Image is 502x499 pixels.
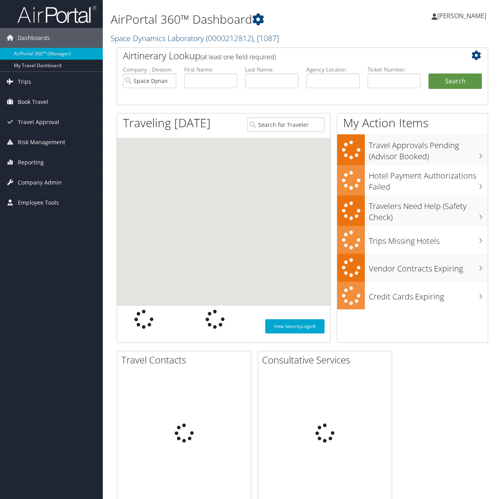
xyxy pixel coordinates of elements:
h2: Consultative Services [262,353,392,367]
label: Agency Locator: [306,66,360,73]
button: Search [428,73,482,89]
h2: Travel Contacts [121,353,251,367]
a: [PERSON_NAME] [432,4,494,28]
a: Travelers Need Help (Safety Check) [337,196,488,226]
h1: Traveling [DATE] [123,115,211,131]
span: Travel Approval [18,112,59,132]
label: Ticket Number: [368,66,421,73]
span: ( 0000212812 ) [206,33,253,43]
h3: Credit Cards Expiring [369,287,488,302]
span: [PERSON_NAME] [437,11,486,20]
h3: Hotel Payment Authorizations Failed [369,166,488,192]
label: Company - Division: [123,66,176,73]
span: Book Travel [18,92,48,112]
span: Dashboards [18,28,50,48]
h1: My Action Items [337,115,488,131]
a: View SecurityLogic® [265,319,325,333]
a: Trips Missing Hotels [337,226,488,254]
a: Space Dynamics Laboratory [111,33,279,43]
span: Employee Tools [18,193,59,213]
a: Credit Cards Expiring [337,282,488,310]
a: Vendor Contracts Expiring [337,254,488,282]
h3: Trips Missing Hotels [369,232,488,247]
span: Company Admin [18,173,62,192]
h3: Vendor Contracts Expiring [369,259,488,274]
span: Reporting [18,153,44,172]
label: First Name: [184,66,238,73]
h3: Travelers Need Help (Safety Check) [369,197,488,223]
a: Hotel Payment Authorizations Failed [337,165,488,196]
a: Travel Approvals Pending (Advisor Booked) [337,134,488,165]
img: airportal-logo.png [17,5,96,24]
h2: Airtinerary Lookup [123,49,451,62]
span: (at least one field required) [200,53,276,61]
input: Search for Traveler [247,117,325,132]
h1: AirPortal 360™ Dashboard [111,11,366,28]
span: , [ 1087 ] [253,33,279,43]
h3: Travel Approvals Pending (Advisor Booked) [369,136,488,162]
label: Last Name: [245,66,298,73]
span: Risk Management [18,132,65,152]
span: Trips [18,72,31,92]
